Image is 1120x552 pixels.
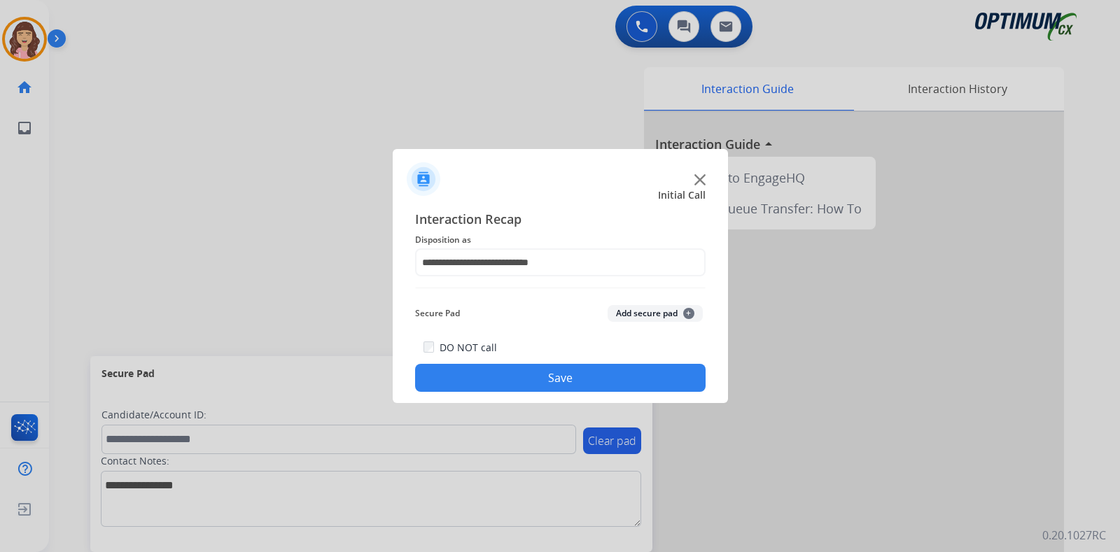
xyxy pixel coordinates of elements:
img: contactIcon [407,162,440,196]
span: Initial Call [658,188,706,202]
p: 0.20.1027RC [1042,527,1106,544]
span: Interaction Recap [415,209,706,232]
button: Save [415,364,706,392]
button: Add secure pad+ [608,305,703,322]
span: Disposition as [415,232,706,248]
span: + [683,308,694,319]
label: DO NOT call [440,341,497,355]
span: Secure Pad [415,305,460,322]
